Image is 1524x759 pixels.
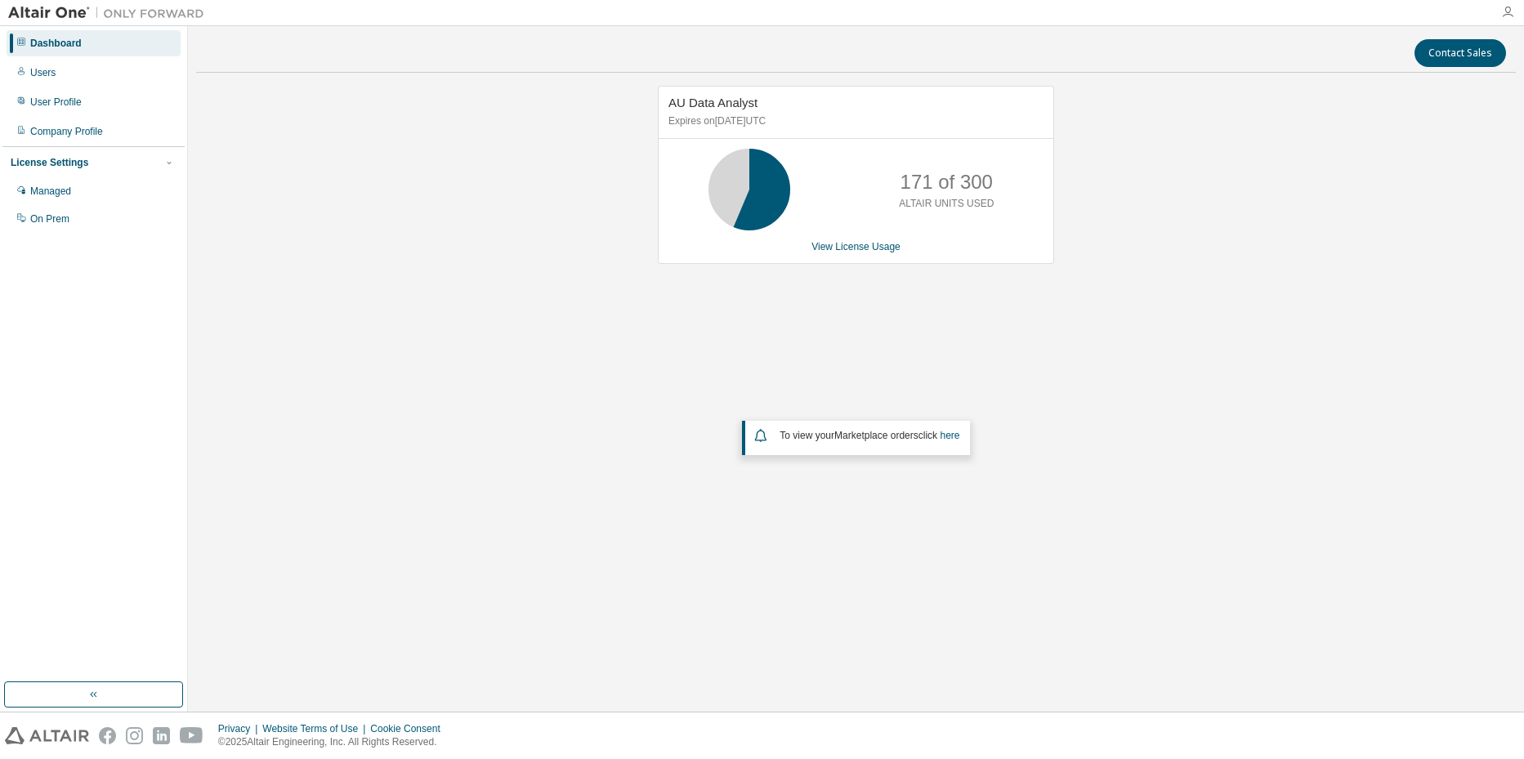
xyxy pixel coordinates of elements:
[30,125,103,138] div: Company Profile
[180,727,203,744] img: youtube.svg
[30,96,82,109] div: User Profile
[218,735,450,749] p: © 2025 Altair Engineering, Inc. All Rights Reserved.
[668,96,758,109] span: AU Data Analyst
[30,185,71,198] div: Managed
[153,727,170,744] img: linkedin.svg
[99,727,116,744] img: facebook.svg
[30,37,82,50] div: Dashboard
[811,241,901,252] a: View License Usage
[940,430,959,441] a: here
[901,168,993,196] p: 171 of 300
[780,430,959,441] span: To view your click
[668,114,1039,128] p: Expires on [DATE] UTC
[30,66,56,79] div: Users
[5,727,89,744] img: altair_logo.svg
[8,5,212,21] img: Altair One
[11,156,88,169] div: License Settings
[30,212,69,225] div: On Prem
[1415,39,1506,67] button: Contact Sales
[370,722,449,735] div: Cookie Consent
[218,722,262,735] div: Privacy
[834,430,918,441] em: Marketplace orders
[262,722,370,735] div: Website Terms of Use
[899,197,994,211] p: ALTAIR UNITS USED
[126,727,143,744] img: instagram.svg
